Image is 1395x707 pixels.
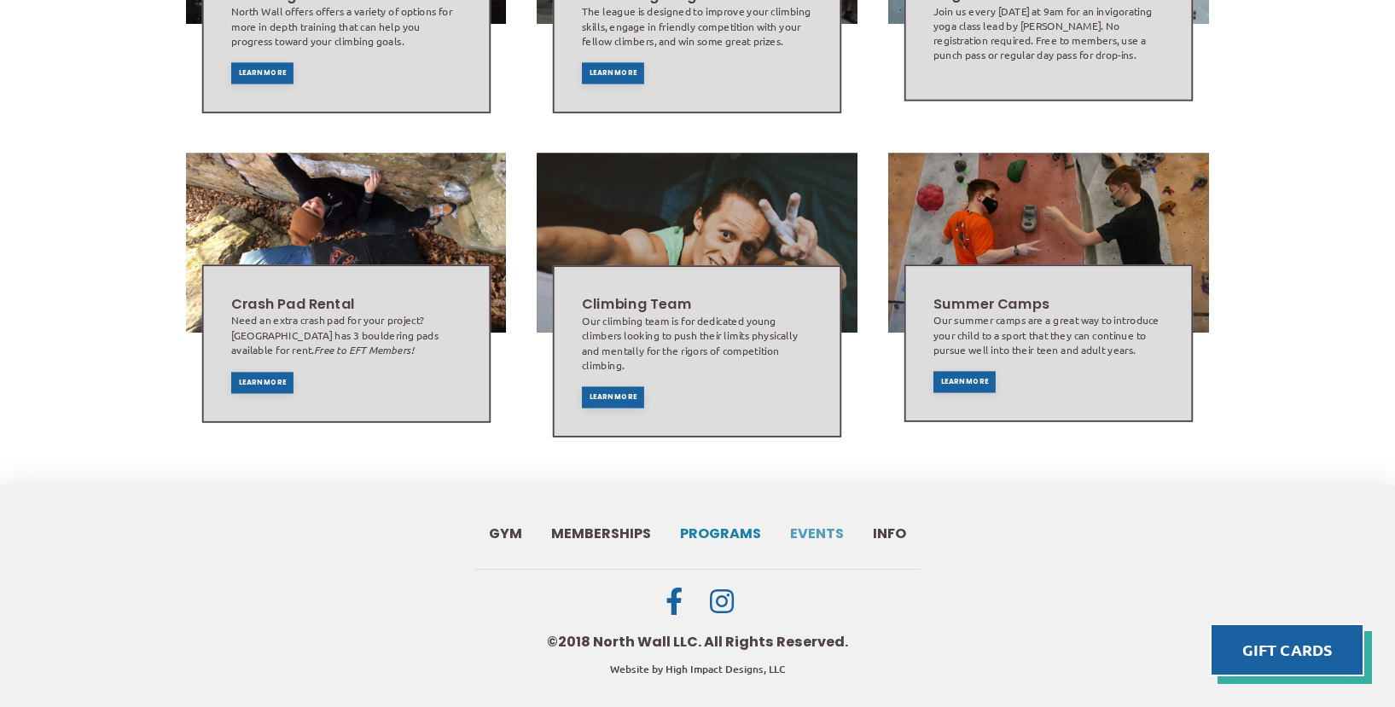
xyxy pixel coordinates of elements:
div: Our climbing team is for dedicated young climbers looking to push their limits physically and men... [582,314,812,372]
a: Learn More [933,372,996,393]
a: Gym [474,513,537,555]
a: Learn More [582,387,644,409]
a: Events [776,513,858,555]
a: Website by High Impact Designs, LLC [610,662,786,676]
span: Memberships [551,527,651,541]
img: Image [537,153,857,333]
a: Info [858,513,921,555]
span: Info [873,527,906,541]
a: Memberships [537,513,666,555]
div: The league is designed to improve your climbing skills, engage in friendly competition with your ... [582,4,812,48]
span: Events [790,527,844,541]
span: Learn More [590,70,637,77]
h2: Crash Pad Rental [230,294,461,314]
em: Free to EFT Members! [314,343,413,357]
span: Learn More [238,70,286,77]
a: Learn More [582,62,644,84]
span: Learn More [941,379,989,385]
div: Need an extra crash pad for your project? [GEOGRAPHIC_DATA] has 3 bouldering pads available for r... [230,314,461,358]
span: Learn More [238,380,286,386]
span: Programs [680,527,761,541]
a: Learn More [230,373,293,394]
span: Gym [489,527,522,541]
a: Programs [666,513,776,555]
a: Learn More [230,62,293,84]
div: ©2018 North Wall LLC. All Rights Reserved. [547,633,848,652]
div: Our summer camps are a great way to introduce your child to a sport that they can continue to pur... [933,313,1164,356]
h2: Summer Camps [933,294,1164,314]
div: Join us every [DATE] at 9am for an invigorating yoga class lead by [PERSON_NAME]. No registration... [933,3,1164,61]
img: Image [887,153,1211,333]
div: North Wall offers offers a variety of options for more in depth training that can help you progre... [230,4,461,48]
h2: Climbing Team [582,295,812,315]
span: Learn More [590,394,637,401]
img: Image [185,153,506,333]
